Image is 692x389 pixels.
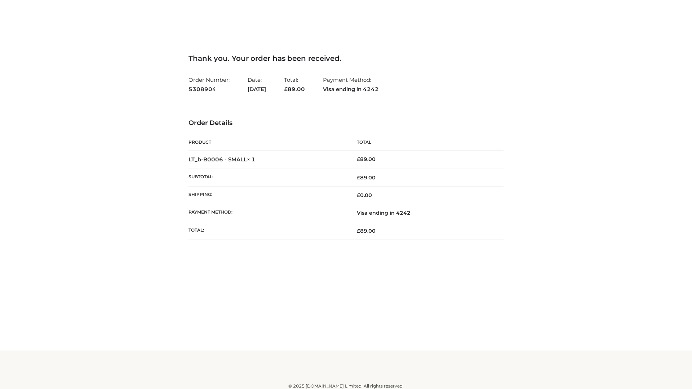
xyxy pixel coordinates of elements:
strong: LT_b-B0006 - SMALL [188,156,256,163]
li: Date: [248,73,266,95]
th: Subtotal: [188,169,346,186]
th: Total [346,134,504,151]
li: Total: [284,73,305,95]
span: 89.00 [357,174,376,181]
bdi: 89.00 [357,156,376,162]
span: £ [284,86,288,93]
li: Order Number: [188,73,230,95]
strong: × 1 [247,156,256,163]
span: 89.00 [284,86,305,93]
strong: 5308904 [188,85,230,94]
th: Product [188,134,346,151]
span: £ [357,192,360,198]
th: Payment method: [188,204,346,222]
span: £ [357,228,360,234]
h3: Thank you. Your order has been received. [188,54,504,63]
th: Total: [188,222,346,240]
strong: [DATE] [248,85,266,94]
span: £ [357,156,360,162]
h3: Order Details [188,119,504,127]
span: 89.00 [357,228,376,234]
span: £ [357,174,360,181]
strong: Visa ending in 4242 [323,85,379,94]
td: Visa ending in 4242 [346,204,504,222]
th: Shipping: [188,187,346,204]
li: Payment Method: [323,73,379,95]
bdi: 0.00 [357,192,372,198]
